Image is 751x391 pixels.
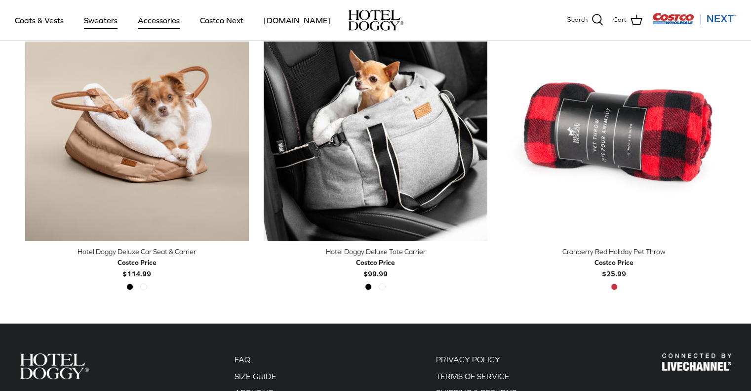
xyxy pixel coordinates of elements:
a: Costco Next [191,3,252,37]
a: Cranberry Red Holiday Pet Throw [502,17,726,241]
a: TERMS OF SERVICE [436,372,510,381]
div: Costco Price [356,257,395,268]
div: Hotel Doggy Deluxe Tote Carrier [264,246,487,257]
a: Cranberry Red Holiday Pet Throw Costco Price$25.99 [502,246,726,279]
a: Sweaters [75,3,126,37]
a: Coats & Vests [6,3,73,37]
a: FAQ [235,355,250,364]
div: Costco Price [118,257,157,268]
div: Costco Price [594,257,633,268]
span: Search [567,15,588,25]
a: Hotel Doggy Deluxe Tote Carrier Costco Price$99.99 [264,246,487,279]
a: Accessories [129,3,189,37]
b: $25.99 [594,257,633,277]
a: Cart [613,14,642,27]
a: Visit Costco Next [652,19,736,26]
a: hoteldoggy.com hoteldoggycom [348,10,403,31]
a: [DOMAIN_NAME] [255,3,340,37]
a: Search [567,14,603,27]
b: $114.99 [118,257,157,277]
img: Hotel Doggy Costco Next [662,353,731,371]
b: $99.99 [356,257,395,277]
a: Hotel Doggy Deluxe Car Seat & Carrier Costco Price$114.99 [25,246,249,279]
img: Costco Next [652,12,736,25]
img: Hotel Doggy Costco Next [20,353,89,379]
a: PRIVACY POLICY [436,355,500,364]
a: Hotel Doggy Deluxe Tote Carrier [264,17,487,241]
div: Cranberry Red Holiday Pet Throw [502,246,726,257]
div: Hotel Doggy Deluxe Car Seat & Carrier [25,246,249,257]
img: hoteldoggycom [348,10,403,31]
span: Cart [613,15,627,25]
a: SIZE GUIDE [235,372,277,381]
a: Hotel Doggy Deluxe Car Seat & Carrier [25,17,249,241]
